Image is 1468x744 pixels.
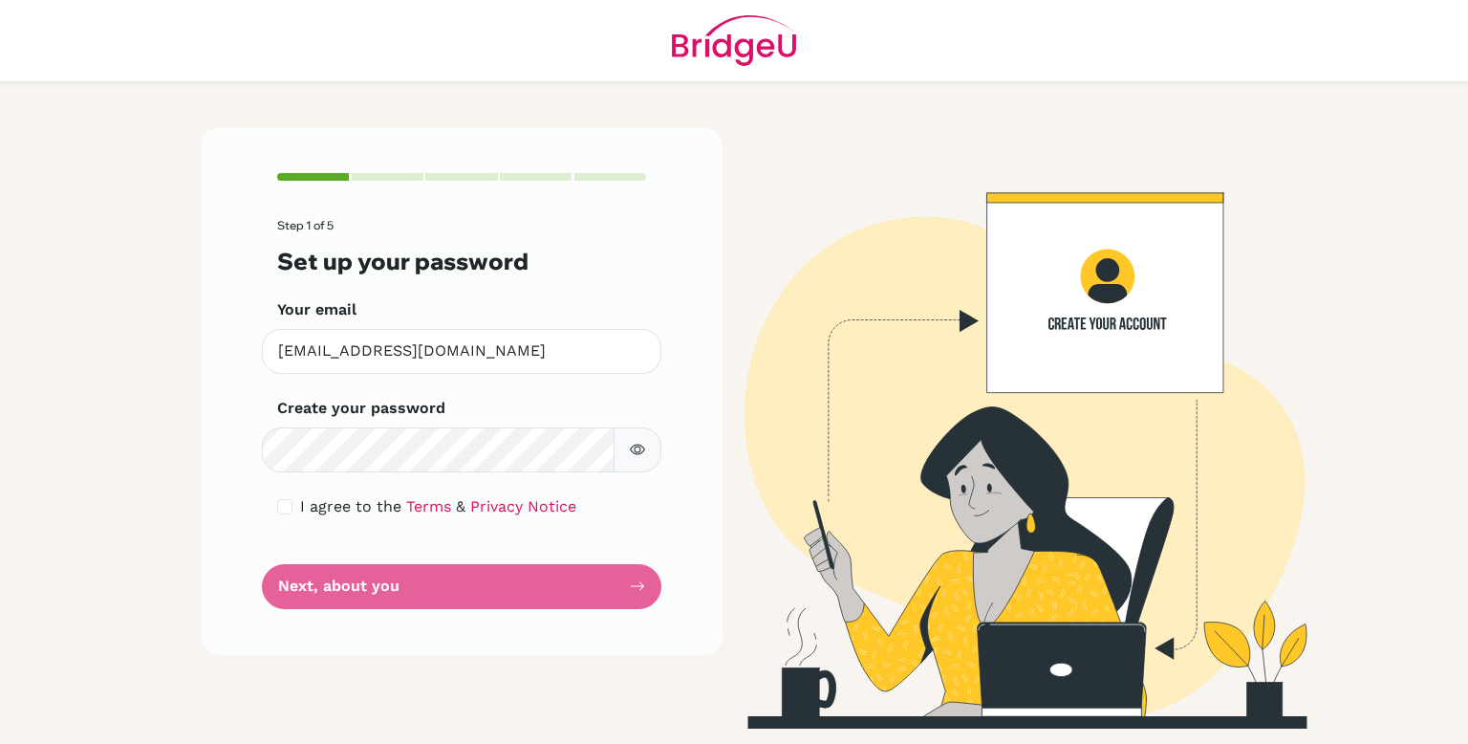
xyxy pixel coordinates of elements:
[277,397,445,420] label: Create your password
[300,497,401,515] span: I agree to the
[470,497,576,515] a: Privacy Notice
[277,248,646,275] h3: Set up your password
[277,298,356,321] label: Your email
[456,497,465,515] span: &
[406,497,451,515] a: Terms
[262,329,661,374] input: Insert your email*
[277,218,334,232] span: Step 1 of 5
